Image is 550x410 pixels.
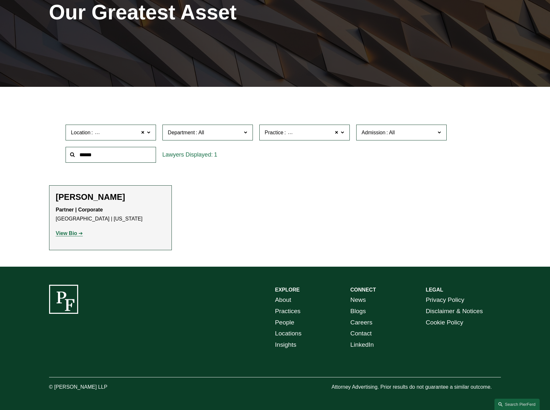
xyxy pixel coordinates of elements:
[56,205,165,224] p: [GEOGRAPHIC_DATA] | [US_STATE]
[426,306,483,317] a: Disclaimer & Notices
[275,339,296,351] a: Insights
[426,294,464,306] a: Privacy Policy
[94,128,148,137] span: [GEOGRAPHIC_DATA]
[71,130,91,135] span: Location
[56,231,83,236] a: View Bio
[494,399,540,410] a: Search this site
[362,130,386,135] span: Admission
[56,231,77,236] strong: View Bio
[426,317,463,328] a: Cookie Policy
[275,328,302,339] a: Locations
[275,287,300,292] strong: EXPLORE
[350,287,376,292] strong: CONNECT
[49,383,143,392] p: © [PERSON_NAME] LLP
[49,1,350,24] h1: Our Greatest Asset
[350,306,366,317] a: Blogs
[350,328,372,339] a: Contact
[275,317,295,328] a: People
[168,130,195,135] span: Department
[275,306,301,317] a: Practices
[350,294,366,306] a: News
[214,151,217,158] span: 1
[426,287,443,292] strong: LEGAL
[56,207,103,212] strong: Partner | Corporate
[331,383,501,392] p: Attorney Advertising. Prior results do not guarantee a similar outcome.
[275,294,291,306] a: About
[287,128,359,137] span: Banking and Financial Services
[350,317,372,328] a: Careers
[350,339,374,351] a: LinkedIn
[56,192,165,202] h2: [PERSON_NAME]
[265,130,284,135] span: Practice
